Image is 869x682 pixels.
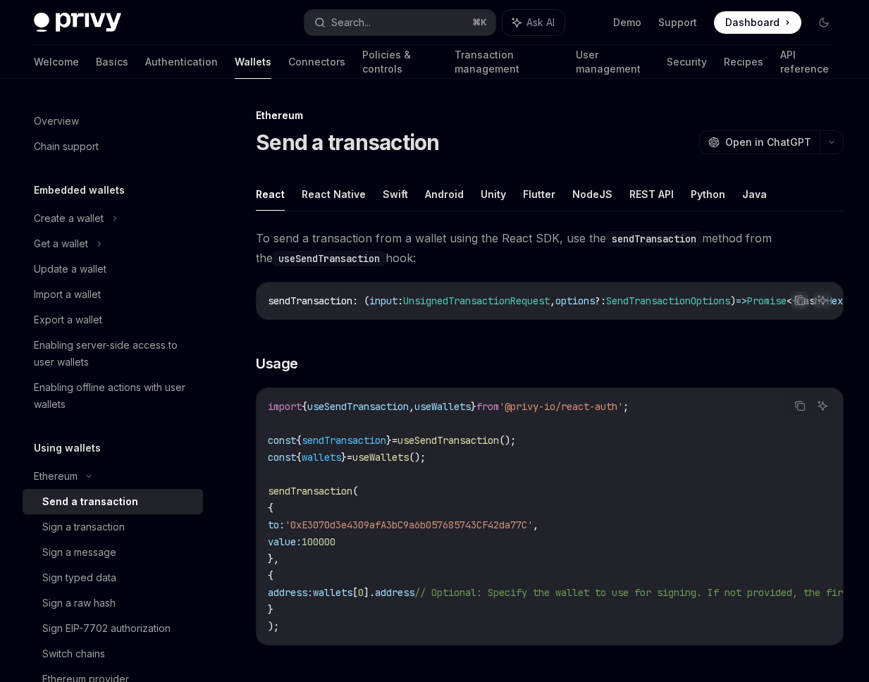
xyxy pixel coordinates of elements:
[813,11,835,34] button: Toggle dark mode
[235,45,271,79] a: Wallets
[455,45,559,79] a: Transaction management
[352,586,358,599] span: [
[34,379,195,413] div: Enabling offline actions with user wallets
[34,440,101,457] h5: Using wallets
[34,261,106,278] div: Update a wallet
[523,178,555,211] button: Flutter
[302,451,341,464] span: wallets
[691,178,725,211] button: Python
[34,235,88,252] div: Get a wallet
[787,294,792,307] span: <
[302,434,386,447] span: sendTransaction
[798,294,820,307] span: hash
[23,134,203,159] a: Chain support
[724,45,763,79] a: Recipes
[409,451,426,464] span: ();
[313,586,352,599] span: wallets
[42,544,116,561] div: Sign a message
[268,519,285,531] span: to:
[23,307,203,333] a: Export a wallet
[42,519,125,535] div: Sign a transaction
[725,135,811,149] span: Open in ChatGPT
[23,489,203,514] a: Send a transaction
[347,451,352,464] span: =
[791,397,809,415] button: Copy the contents from the code block
[606,231,702,247] code: sendTransaction
[747,294,787,307] span: Promise
[780,45,835,79] a: API reference
[256,178,285,211] button: React
[296,434,302,447] span: {
[813,397,832,415] button: Ask AI
[34,45,79,79] a: Welcome
[362,45,438,79] a: Policies & controls
[34,337,195,371] div: Enabling server-side access to user wallets
[699,130,820,154] button: Open in ChatGPT
[145,45,218,79] a: Authentication
[576,45,650,79] a: User management
[23,514,203,540] a: Sign a transaction
[23,565,203,590] a: Sign typed data
[23,282,203,307] a: Import a wallet
[23,108,203,134] a: Overview
[352,485,358,497] span: (
[304,10,495,35] button: Search...⌘K
[268,620,279,633] span: );
[42,569,116,586] div: Sign typed data
[268,569,273,582] span: {
[34,13,121,32] img: dark logo
[341,451,347,464] span: }
[34,113,79,130] div: Overview
[268,586,313,599] span: address:
[268,485,352,497] span: sendTransaction
[268,535,302,548] span: value:
[331,14,371,31] div: Search...
[268,552,279,565] span: },
[34,138,99,155] div: Chain support
[256,108,844,123] div: Ethereum
[42,645,105,662] div: Switch chains
[42,493,138,510] div: Send a transaction
[268,294,352,307] span: sendTransaction
[307,400,409,413] span: useSendTransaction
[725,15,779,30] span: Dashboard
[481,178,506,211] button: Unity
[550,294,555,307] span: ,
[96,45,128,79] a: Basics
[397,294,403,307] span: :
[34,182,125,199] h5: Embedded wallets
[397,434,499,447] span: useSendTransaction
[383,178,408,211] button: Swift
[268,502,273,514] span: {
[302,178,366,211] button: React Native
[296,451,302,464] span: {
[533,519,538,531] span: ,
[658,15,697,30] a: Support
[42,620,171,637] div: Sign EIP-7702 authorization
[369,294,397,307] span: input
[273,251,386,266] code: useSendTransaction
[472,17,487,28] span: ⌘ K
[629,178,674,211] button: REST API
[606,294,730,307] span: SendTransactionOptions
[499,434,516,447] span: ();
[42,595,116,612] div: Sign a raw hash
[23,375,203,417] a: Enabling offline actions with user wallets
[503,10,565,35] button: Ask AI
[23,616,203,641] a: Sign EIP-7702 authorization
[613,15,641,30] a: Demo
[23,590,203,616] a: Sign a raw hash
[256,130,440,155] h1: Send a transaction
[623,400,629,413] span: ;
[34,210,104,227] div: Create a wallet
[23,641,203,666] a: Switch chains
[352,294,369,307] span: : (
[414,400,471,413] span: useWallets
[256,354,298,373] span: Usage
[302,400,307,413] span: {
[392,434,397,447] span: =
[471,400,476,413] span: }
[364,586,375,599] span: ].
[256,228,844,268] span: To send a transaction from a wallet using the React SDK, use the method from the hook:
[813,291,832,309] button: Ask AI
